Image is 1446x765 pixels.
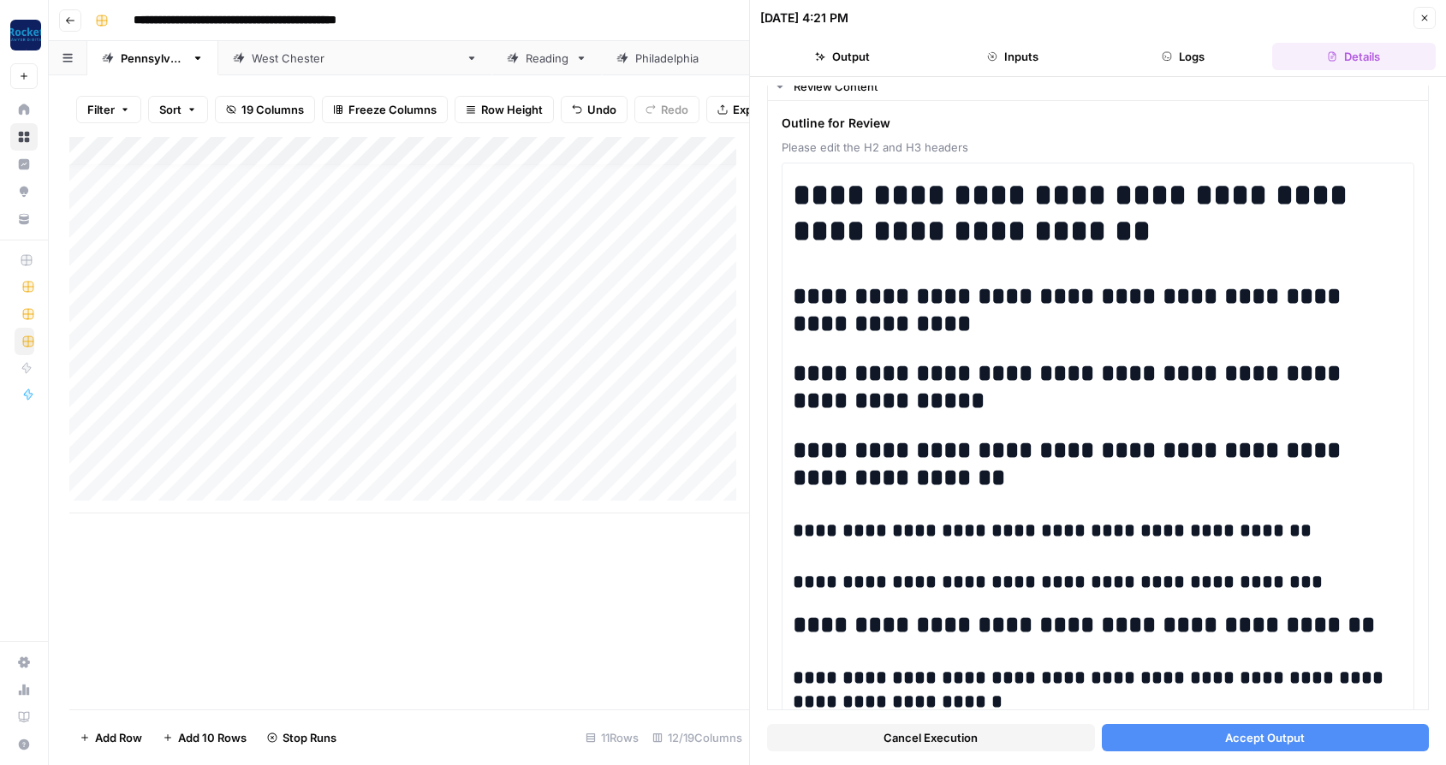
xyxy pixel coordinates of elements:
a: Settings [10,649,38,676]
span: Freeze Columns [348,101,437,118]
button: Workspace: Rocket Pilots [10,14,38,56]
span: Undo [587,101,616,118]
button: Help + Support [10,731,38,758]
span: Stop Runs [283,729,336,746]
button: Review Content [768,73,1428,100]
span: 19 Columns [241,101,304,118]
button: Row Height [455,96,554,123]
div: 11 Rows [579,724,646,751]
span: Row Height [481,101,543,118]
span: Sort [159,101,181,118]
a: Insights [10,151,38,178]
span: Add Row [95,729,142,746]
a: [GEOGRAPHIC_DATA] [602,41,784,75]
span: Export CSV [733,101,794,118]
div: [GEOGRAPHIC_DATA][PERSON_NAME] [252,50,459,67]
span: Filter [87,101,115,118]
span: Accept Output [1225,729,1305,746]
span: Redo [661,101,688,118]
button: Details [1272,43,1436,70]
button: Undo [561,96,628,123]
div: [US_STATE] [121,50,185,67]
span: Add 10 Rows [178,729,247,746]
img: Rocket Pilots Logo [10,20,41,50]
button: Accept Output [1102,724,1430,751]
button: Export CSV [706,96,805,123]
a: Home [10,96,38,123]
a: Learning Hub [10,703,38,731]
button: Logs [1102,43,1265,70]
a: [US_STATE] [87,41,218,75]
a: Your Data [10,205,38,233]
span: Outline for Review [782,115,1414,132]
div: Reading [526,50,568,67]
div: [DATE] 4:21 PM [760,9,848,27]
a: Browse [10,123,38,151]
a: [GEOGRAPHIC_DATA][PERSON_NAME] [218,41,492,75]
button: Add Row [69,724,152,751]
button: Inputs [931,43,1094,70]
button: 19 Columns [215,96,315,123]
button: Output [760,43,924,70]
button: Add 10 Rows [152,724,257,751]
a: Opportunities [10,178,38,205]
button: Cancel Execution [767,724,1095,751]
div: Review Content [794,78,1418,95]
div: 12/19 Columns [646,724,749,751]
div: [GEOGRAPHIC_DATA] [635,50,751,67]
button: Filter [76,96,141,123]
a: Usage [10,676,38,703]
button: Sort [148,96,208,123]
button: Redo [634,96,699,123]
span: Cancel Execution [884,729,978,746]
button: Stop Runs [257,724,347,751]
a: Reading [492,41,602,75]
button: Freeze Columns [322,96,448,123]
span: Please edit the H2 and H3 headers [782,139,1414,156]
